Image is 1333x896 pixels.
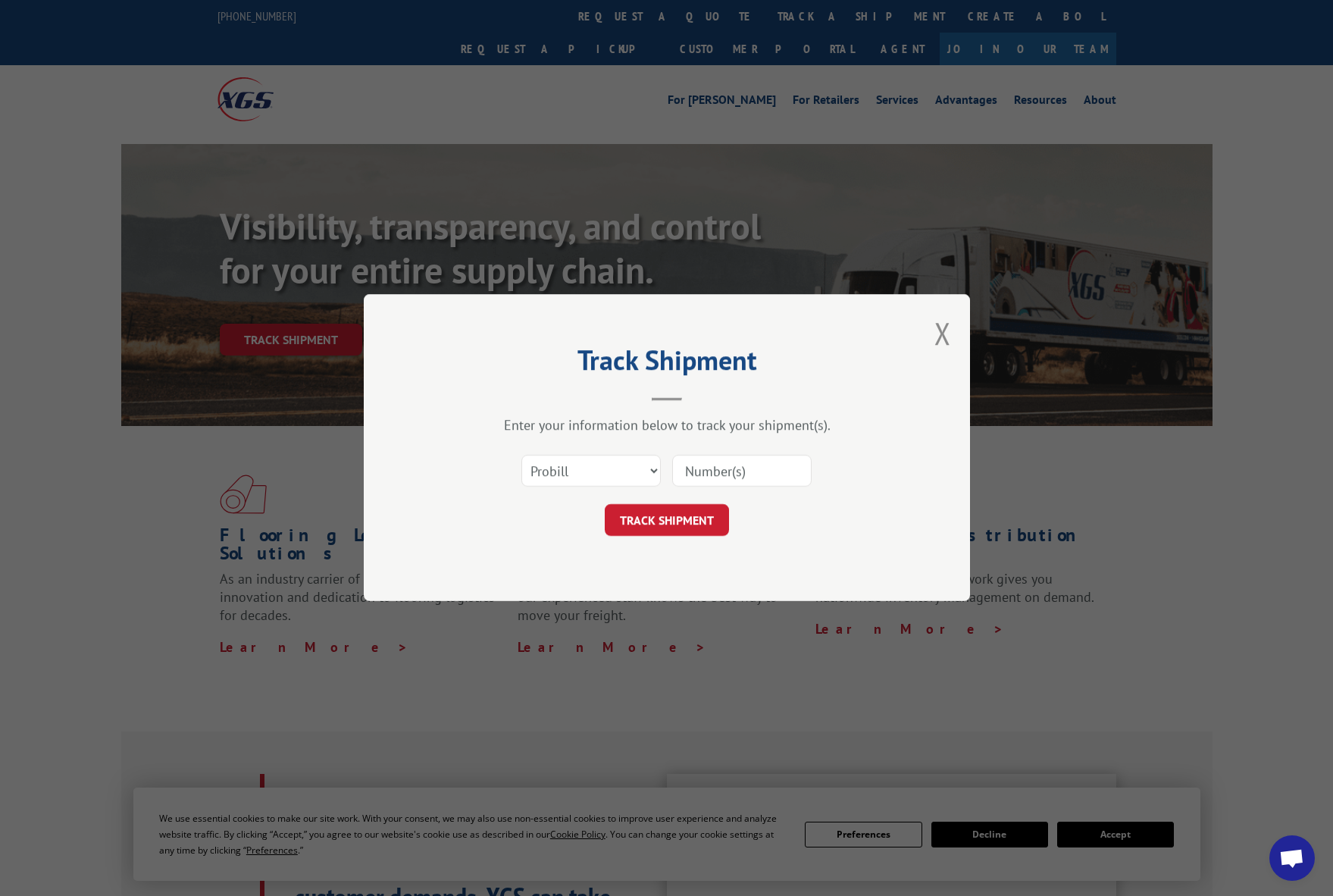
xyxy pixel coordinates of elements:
button: Close modal [934,313,951,353]
a: Open chat [1269,835,1315,881]
h2: Track Shipment [440,349,894,378]
button: TRACK SHIPMENT [605,505,729,537]
div: Enter your information below to track your shipment(s). [440,417,894,434]
input: Number(s) [672,456,812,487]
